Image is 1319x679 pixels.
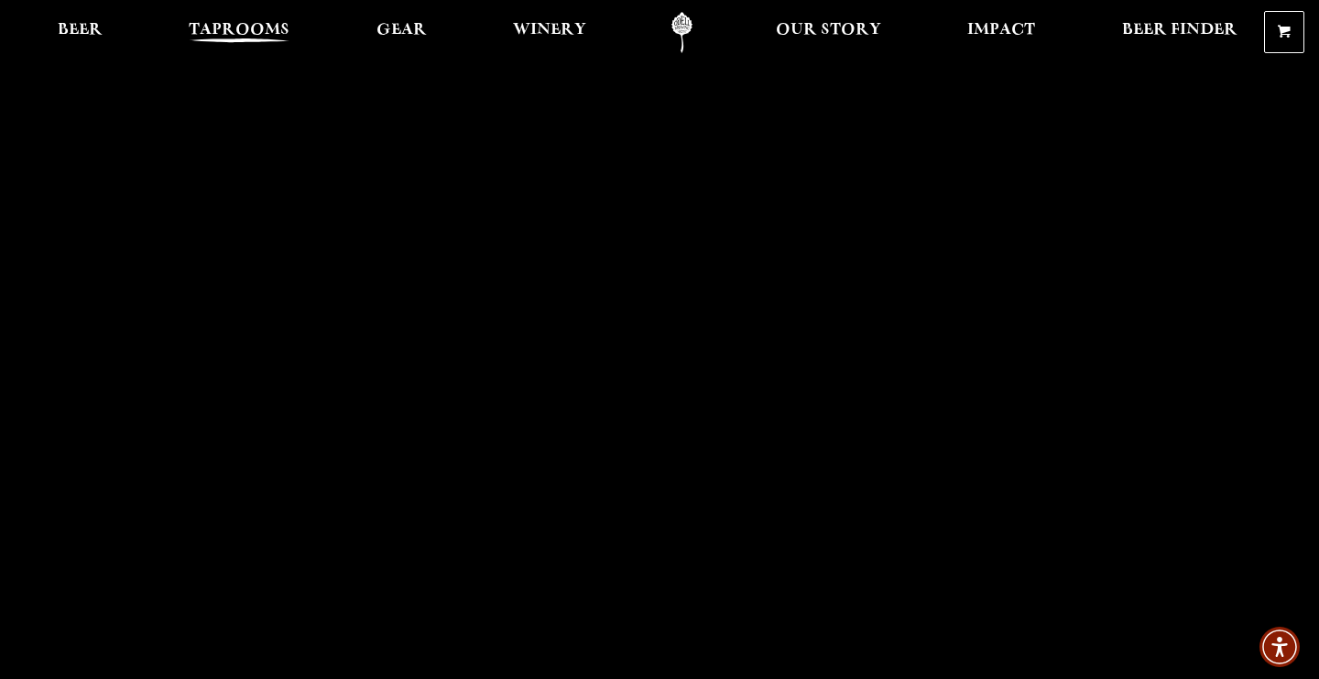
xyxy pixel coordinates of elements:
a: Winery [501,12,598,53]
a: Beer Finder [1110,12,1249,53]
span: Taprooms [189,23,289,38]
a: Gear [365,12,439,53]
span: Our Story [776,23,881,38]
div: Accessibility Menu [1259,627,1300,667]
a: Our Story [764,12,893,53]
a: Odell Home [648,12,716,53]
a: Taprooms [177,12,301,53]
span: Beer Finder [1122,23,1237,38]
span: Winery [513,23,586,38]
span: Impact [967,23,1035,38]
span: Beer [58,23,103,38]
span: Gear [376,23,427,38]
a: Impact [955,12,1047,53]
a: Beer [46,12,114,53]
